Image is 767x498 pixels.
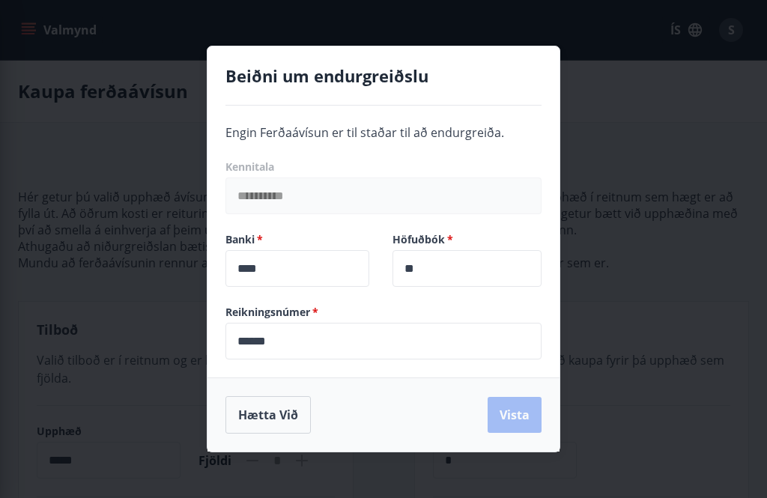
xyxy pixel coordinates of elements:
[392,232,542,247] label: Höfuðbók
[225,160,542,174] label: Kennitala
[225,124,504,141] span: Engin Ferðaávísun er til staðar til að endurgreiða.
[225,396,311,434] button: Hætta við
[225,64,542,87] h4: Beiðni um endurgreiðslu
[225,232,375,247] label: Banki
[225,305,542,320] label: Reikningsnúmer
